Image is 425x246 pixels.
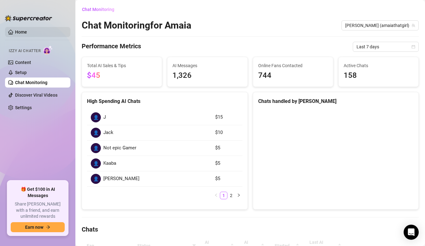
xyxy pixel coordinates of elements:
span: team [411,24,415,27]
span: Online Fans Contacted [258,62,328,69]
button: Chat Monitoring [82,4,119,14]
span: [PERSON_NAME] [103,175,139,183]
span: Total AI Sales & Tips [87,62,157,69]
a: 1 [220,192,227,199]
span: arrow-right [46,225,50,229]
div: Chats handled by [PERSON_NAME] [258,97,414,105]
article: $5 [215,160,239,167]
span: Amaia (amaiathatgirl) [345,21,415,30]
span: 744 [258,70,328,82]
article: $15 [215,114,239,121]
article: $5 [215,144,239,152]
span: Earn now [25,225,43,230]
span: 1,326 [172,70,242,82]
span: 158 [344,70,413,82]
img: AI Chatter [43,45,53,55]
span: AI Messages [172,62,242,69]
span: Chat Monitoring [82,7,114,12]
span: Izzy AI Chatter [9,48,41,54]
img: logo-BBDzfeDw.svg [5,15,52,21]
span: Kaaba [103,160,116,167]
li: Next Page [235,192,242,199]
a: Home [15,29,27,35]
div: High Spending AI Chats [87,97,242,105]
h2: Chat Monitoring for Amaia [82,19,191,31]
a: 2 [228,192,235,199]
article: $5 [215,175,239,183]
button: left [212,192,220,199]
a: Setup [15,70,27,75]
button: right [235,192,242,199]
a: Discover Viral Videos [15,93,57,98]
span: $45 [87,71,100,80]
a: Chat Monitoring [15,80,47,85]
a: Settings [15,105,32,110]
div: 👤 [91,112,101,122]
span: Last 7 days [357,42,415,51]
button: Earn nowarrow-right [11,222,65,232]
span: Jack [103,129,113,136]
a: Content [15,60,31,65]
span: J [103,114,106,121]
h4: Chats [82,225,419,234]
div: 👤 [91,143,101,153]
div: Open Intercom Messenger [404,225,419,240]
span: Share [PERSON_NAME] with a friend, and earn unlimited rewards [11,201,65,220]
li: 2 [227,192,235,199]
div: 👤 [91,174,101,184]
li: Previous Page [212,192,220,199]
span: left [214,193,218,197]
span: 🎁 Get $100 in AI Messages [11,186,65,199]
span: Not epic Gamer [103,144,136,152]
article: $10 [215,129,239,136]
span: Active Chats [344,62,413,69]
h4: Performance Metrics [82,42,141,52]
div: 👤 [91,128,101,138]
span: right [237,193,241,197]
span: calendar [411,45,415,49]
div: 👤 [91,158,101,168]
